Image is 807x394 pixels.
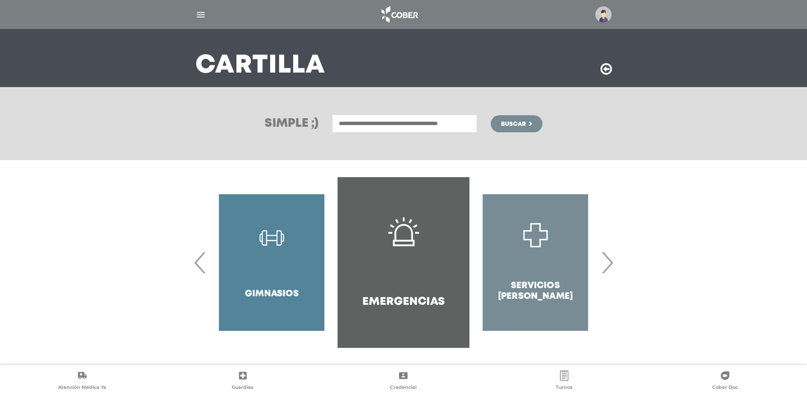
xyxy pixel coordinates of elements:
[599,239,615,286] span: Next
[232,384,253,392] span: Guardias
[390,384,417,392] span: Credencial
[377,4,422,25] img: logo_cober_home-white.png
[491,115,542,132] button: Buscar
[195,9,206,20] img: Cober_menu-lines-white.svg
[484,371,645,392] a: Turnos
[163,371,323,392] a: Guardias
[362,295,445,309] h4: Emergencias
[192,239,209,286] span: Previous
[195,55,325,77] h3: Cartilla
[501,121,526,127] span: Buscar
[323,371,484,392] a: Credencial
[556,384,573,392] span: Turnos
[58,384,106,392] span: Atención Médica Ya
[712,384,738,392] span: Cober Doc
[2,371,163,392] a: Atención Médica Ya
[644,371,805,392] a: Cober Doc
[595,6,612,23] img: profile-placeholder.svg
[338,177,469,348] a: Emergencias
[265,118,318,130] h3: Simple ;)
